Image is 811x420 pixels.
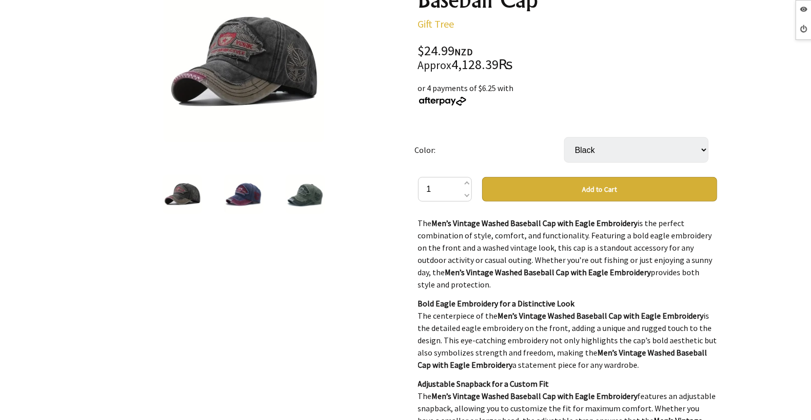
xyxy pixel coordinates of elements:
strong: Men’s Vintage Washed Baseball Cap with Eagle Embroidery [445,267,651,277]
td: Color: [414,123,564,177]
div: or 4 payments of $6.25 with [418,82,717,106]
small: Approx [418,58,452,72]
strong: Men’s Vintage Washed Baseball Cap with Eagle Embroidery [498,311,704,321]
strong: Men’s Vintage Washed Baseball Cap with Eagle Embroidery [418,347,708,370]
a: Gift Tree [418,17,454,30]
strong: Men’s Vintage Washed Baseball Cap with Eagle Embroidery [432,391,638,401]
strong: Bold Eagle Embroidery for a Distinctive Look [418,298,575,308]
span: NZD [455,46,473,58]
p: The is the perfect combination of style, comfort, and functionality. Featuring a bold eagle embro... [418,217,717,291]
strong: Adjustable Snapback for a Custom Fit [418,379,549,389]
img: Men's Vintage Washed Baseball Cap [224,175,263,214]
p: The centerpiece of the is the detailed eagle embroidery on the front, adding a unique and rugged ... [418,297,717,371]
img: Men's Vintage Washed Baseball Cap [163,175,202,214]
button: Add to Cart [482,177,717,202]
strong: Men’s Vintage Washed Baseball Cap with Eagle Embroidery [432,218,638,228]
img: Men's Vintage Washed Baseball Cap [286,175,325,214]
img: Afterpay [418,97,467,106]
div: $24.99 4,128.39₨ [418,45,717,72]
